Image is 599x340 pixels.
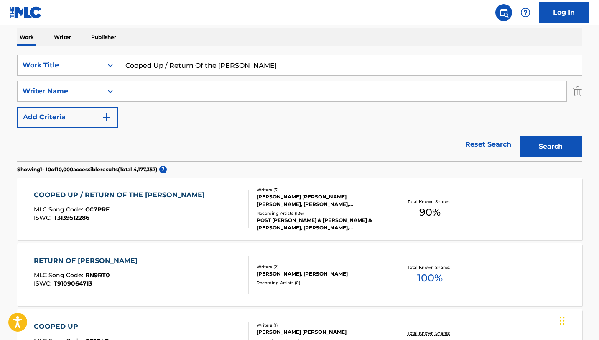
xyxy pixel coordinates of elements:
[17,178,582,240] a: COOPED UP / RETURN OF THE [PERSON_NAME]MLC Song Code:CC7PRFISWC:T3139512286Writers (5)[PERSON_NAM...
[34,256,142,266] div: RETURN OF [PERSON_NAME]
[34,280,54,287] span: ISWC :
[10,6,42,18] img: MLC Logo
[54,280,92,287] span: T9109064713
[17,55,582,161] form: Search Form
[539,2,589,23] a: Log In
[257,322,383,328] div: Writers ( 1 )
[495,4,512,21] a: Public Search
[34,190,209,200] div: COOPED UP / RETURN OF THE [PERSON_NAME]
[257,210,383,216] div: Recording Artists ( 126 )
[89,28,119,46] p: Publisher
[257,270,383,278] div: [PERSON_NAME], [PERSON_NAME]
[461,135,515,154] a: Reset Search
[51,28,74,46] p: Writer
[17,243,582,306] a: RETURN OF [PERSON_NAME]MLC Song Code:RN9RT0ISWC:T9109064713Writers (2)[PERSON_NAME], [PERSON_NAME...
[17,107,118,128] button: Add Criteria
[408,330,452,336] p: Total Known Shares:
[34,322,109,332] div: COOPED UP
[499,8,509,18] img: search
[23,60,98,70] div: Work Title
[159,166,167,173] span: ?
[257,216,383,232] div: POST [PERSON_NAME] & [PERSON_NAME] & [PERSON_NAME], [PERSON_NAME],[PERSON_NAME],[PERSON_NAME], [P...
[408,198,452,205] p: Total Known Shares:
[408,264,452,270] p: Total Known Shares:
[102,112,112,122] img: 9d2ae6d4665cec9f34b9.svg
[257,187,383,193] div: Writers ( 5 )
[257,280,383,286] div: Recording Artists ( 0 )
[520,8,530,18] img: help
[54,214,89,222] span: T3139512286
[34,206,85,213] span: MLC Song Code :
[17,28,36,46] p: Work
[34,271,85,279] span: MLC Song Code :
[560,308,565,333] div: Drag
[23,86,98,96] div: Writer Name
[17,166,157,173] p: Showing 1 - 10 of 10,000 accessible results (Total 4,177,357 )
[573,81,582,102] img: Delete Criterion
[85,206,110,213] span: CC7PRF
[34,214,54,222] span: ISWC :
[520,136,582,157] button: Search
[517,4,534,21] div: Help
[417,270,443,286] span: 100 %
[257,328,383,336] div: [PERSON_NAME] [PERSON_NAME]
[257,193,383,208] div: [PERSON_NAME] [PERSON_NAME] [PERSON_NAME], [PERSON_NAME], [PERSON_NAME] [PERSON_NAME], [PERSON_NA...
[257,264,383,270] div: Writers ( 2 )
[419,205,441,220] span: 90 %
[557,300,599,340] iframe: Chat Widget
[85,271,110,279] span: RN9RT0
